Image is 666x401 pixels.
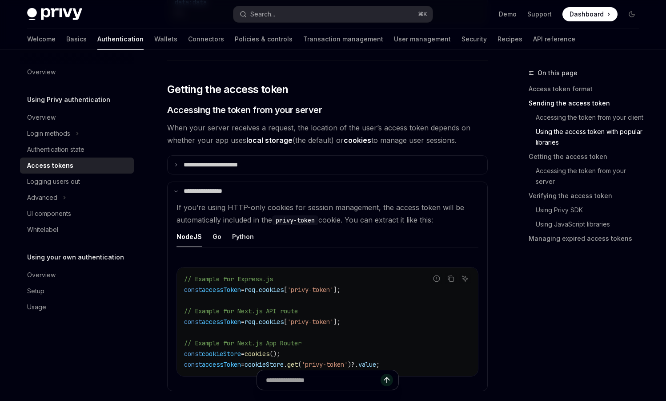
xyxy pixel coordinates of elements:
[20,174,134,190] a: Logging users out
[184,350,202,358] span: const
[527,10,552,19] a: Support
[394,28,451,50] a: User management
[255,286,259,294] span: .
[167,82,289,97] span: Getting the access token
[20,283,134,299] a: Setup
[459,273,471,284] button: Ask AI
[20,190,134,206] button: Toggle Advanced section
[529,82,646,96] a: Access token format
[245,350,269,358] span: cookies
[259,286,284,294] span: cookies
[284,318,287,326] span: [
[245,318,255,326] span: req
[245,286,255,294] span: req
[97,28,144,50] a: Authentication
[27,302,46,312] div: Usage
[529,217,646,231] a: Using JavaScript libraries
[381,374,393,386] button: Send message
[20,299,134,315] a: Usage
[241,318,245,326] span: =
[27,112,56,123] div: Overview
[418,11,427,18] span: ⌘ K
[538,68,578,78] span: On this page
[287,286,333,294] span: 'privy-token'
[431,273,442,284] button: Report incorrect code
[202,286,241,294] span: accessToken
[177,226,202,247] div: NodeJS
[298,360,301,369] span: (
[333,318,341,326] span: ];
[184,307,298,315] span: // Example for Next.js API route
[20,126,134,142] button: Toggle Login methods section
[202,350,241,358] span: cookieStore
[529,150,646,164] a: Getting the access token
[266,370,381,390] input: Ask a question...
[27,252,124,263] h5: Using your own authentication
[269,350,280,358] span: ();
[167,104,322,116] span: Accessing the token from your server
[625,7,639,21] button: Toggle dark mode
[233,6,433,22] button: Open search
[272,215,318,225] code: privy-token
[284,360,287,369] span: .
[284,286,287,294] span: [
[213,226,221,247] div: Go
[241,286,245,294] span: =
[245,360,284,369] span: cookieStore
[27,286,44,296] div: Setup
[562,7,618,21] a: Dashboard
[27,94,110,105] h5: Using Privy authentication
[20,158,134,174] a: Access tokens
[20,267,134,283] a: Overview
[287,318,333,326] span: 'privy-token'
[184,275,273,283] span: // Example for Express.js
[445,273,457,284] button: Copy the contents from the code block
[154,28,177,50] a: Wallets
[303,28,383,50] a: Transaction management
[529,231,646,246] a: Managing expired access tokens
[497,28,522,50] a: Recipes
[533,28,575,50] a: API reference
[241,350,245,358] span: =
[255,318,259,326] span: .
[27,192,57,203] div: Advanced
[184,318,202,326] span: const
[27,208,71,219] div: UI components
[202,360,241,369] span: accessToken
[27,128,70,139] div: Login methods
[376,360,380,369] span: ;
[66,28,87,50] a: Basics
[529,125,646,150] a: Using the access token with popular libraries
[20,142,134,158] a: Authentication state
[188,28,224,50] a: Connectors
[27,8,82,20] img: dark logo
[348,360,358,369] span: )?.
[20,222,134,238] a: Whitelabel
[184,286,202,294] span: const
[241,360,245,369] span: =
[27,224,58,235] div: Whitelabel
[287,360,298,369] span: get
[529,96,646,110] a: Sending the access token
[20,109,134,126] a: Overview
[461,28,487,50] a: Security
[20,206,134,222] a: UI components
[27,160,73,171] div: Access tokens
[499,10,517,19] a: Demo
[358,360,376,369] span: value
[529,203,646,217] a: Using Privy SDK
[246,136,293,145] strong: local storage
[27,28,56,50] a: Welcome
[167,122,488,146] span: When your server receives a request, the location of the user’s access token depends on whether y...
[529,164,646,189] a: Accessing the token from your server
[184,339,301,347] span: // Example for Next.js App Router
[570,10,604,19] span: Dashboard
[27,270,56,280] div: Overview
[259,318,284,326] span: cookies
[202,318,241,326] span: accessToken
[250,9,275,20] div: Search...
[235,28,293,50] a: Policies & controls
[177,203,464,224] span: If you’re using HTTP-only cookies for session management, the access token will be automatically ...
[529,189,646,203] a: Verifying the access token
[529,110,646,125] a: Accessing the token from your client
